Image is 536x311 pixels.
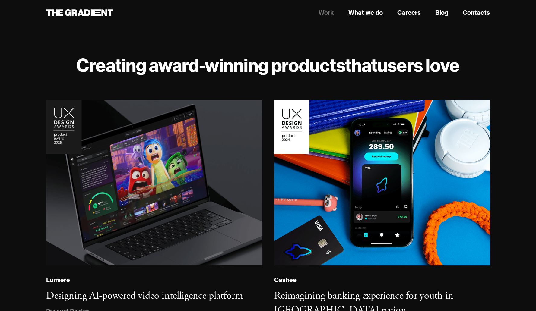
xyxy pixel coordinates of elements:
[274,276,297,284] div: Cashee
[46,276,70,284] div: Lumiere
[345,54,377,77] strong: that
[319,8,334,17] a: Work
[46,289,243,302] h3: Designing AI-powered video intelligence platform
[463,8,490,17] a: Contacts
[397,8,421,17] a: Careers
[46,54,490,76] h1: Creating award-winning products users love
[435,8,448,17] a: Blog
[348,8,383,17] a: What we do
